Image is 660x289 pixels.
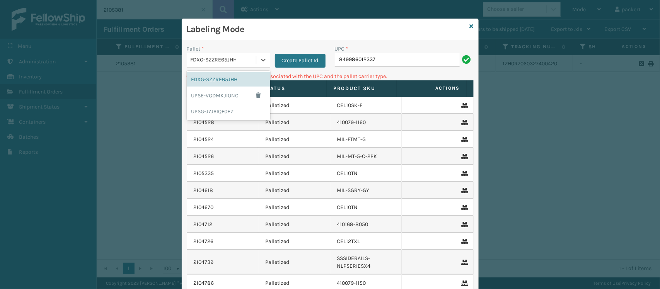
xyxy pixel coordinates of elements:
td: Palletized [258,233,330,250]
i: Remove From Pallet [462,171,466,176]
td: 410168-8050 [330,216,402,233]
a: 2104618 [194,187,213,194]
td: 410079-1160 [330,114,402,131]
a: 2104739 [194,258,214,266]
i: Remove From Pallet [462,222,466,227]
a: 2104670 [194,204,214,211]
div: FDXG-SZZRE65JHH [187,72,270,87]
label: UPC [335,45,348,53]
label: Status [264,85,319,92]
a: 2105335 [194,170,214,177]
td: Palletized [258,216,330,233]
i: Remove From Pallet [462,137,466,142]
div: UPSE-VGDMKJIONC [187,87,270,104]
button: Create Pallet Id [275,54,326,68]
i: Remove From Pallet [462,205,466,210]
a: 2104786 [194,279,214,287]
td: CEL10SK-F [330,97,402,114]
p: Can't find any fulfillment orders associated with the UPC and the pallet carrier type. [187,72,474,80]
i: Remove From Pallet [462,260,466,265]
td: Palletized [258,131,330,148]
a: 2104712 [194,221,213,228]
td: CEL12TXL [330,233,402,250]
td: Palletized [258,114,330,131]
a: 2104726 [194,238,214,245]
span: Actions [399,82,465,95]
i: Remove From Pallet [462,188,466,193]
td: CEL10TN [330,165,402,182]
a: 2104526 [194,153,214,160]
label: Product SKU [334,85,389,92]
td: CEL10TN [330,199,402,216]
h3: Labeling Mode [187,24,467,35]
i: Remove From Pallet [462,120,466,125]
td: SSSIDERAILS-NLPSERIESX4 [330,250,402,275]
td: MIL-FTMT-G [330,131,402,148]
i: Remove From Pallet [462,103,466,108]
td: MIL-SGRY-GY [330,182,402,199]
i: Remove From Pallet [462,280,466,286]
td: Palletized [258,250,330,275]
label: Pallet [187,45,204,53]
td: Palletized [258,97,330,114]
td: MIL-MT-5-C-2PK [330,148,402,165]
td: Palletized [258,148,330,165]
td: Palletized [258,165,330,182]
a: 2104528 [194,119,215,126]
i: Remove From Pallet [462,154,466,159]
td: Palletized [258,182,330,199]
a: 2104524 [194,136,214,143]
div: FDXG-SZZRE65JHH [191,56,257,64]
td: Palletized [258,199,330,216]
i: Remove From Pallet [462,239,466,244]
div: UPSG-J7JAIQF0EZ [187,104,270,119]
